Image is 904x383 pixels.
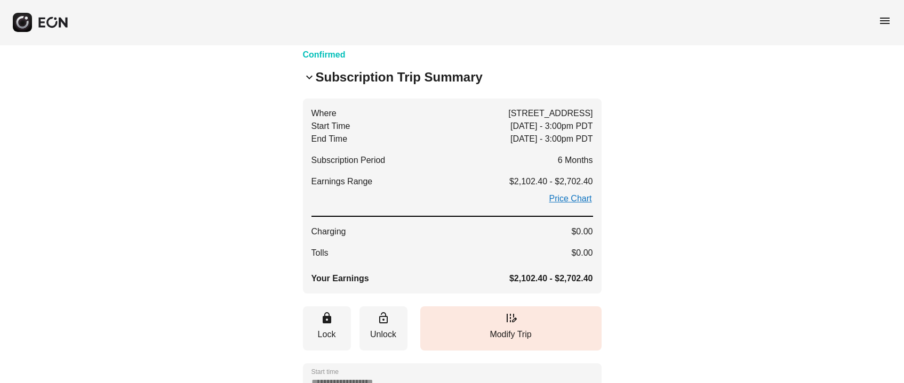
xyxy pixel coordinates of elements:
span: $2,102.40 - $2,702.40 [509,175,593,188]
button: Lock [303,306,351,351]
span: [DATE] - 3:00pm PDT [510,133,593,145]
span: lock [321,312,333,324]
span: [DATE] - 3:00pm PDT [510,120,593,133]
p: Lock [308,328,346,341]
span: Start Time [311,120,350,133]
span: End Time [311,133,348,145]
button: Unlock [359,306,407,351]
span: edit_road [505,312,517,324]
a: Price Chart [548,192,593,205]
span: Subscription Period [311,154,386,167]
h2: Subscription Trip Summary [316,69,483,86]
span: $0.00 [571,247,593,259]
button: Where[STREET_ADDRESS]Start Time[DATE] - 3:00pm PDTEnd Time[DATE] - 3:00pm PDTSubscription Period6... [303,99,602,294]
span: [STREET_ADDRESS] [508,107,593,120]
span: menu [878,14,891,27]
span: Tolls [311,247,329,259]
span: 6 Months [558,154,593,167]
span: Charging [311,225,346,238]
span: Earnings Range [311,175,373,188]
p: Unlock [365,328,402,341]
span: $0.00 [571,225,593,238]
span: keyboard_arrow_down [303,71,316,84]
p: Modify Trip [426,328,596,341]
button: Modify Trip [420,306,602,351]
h3: Confirmed [303,48,410,61]
span: Your Earnings [311,272,369,285]
span: lock_open [377,312,390,324]
span: Where [311,107,337,120]
span: $2,102.40 - $2,702.40 [509,272,593,285]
